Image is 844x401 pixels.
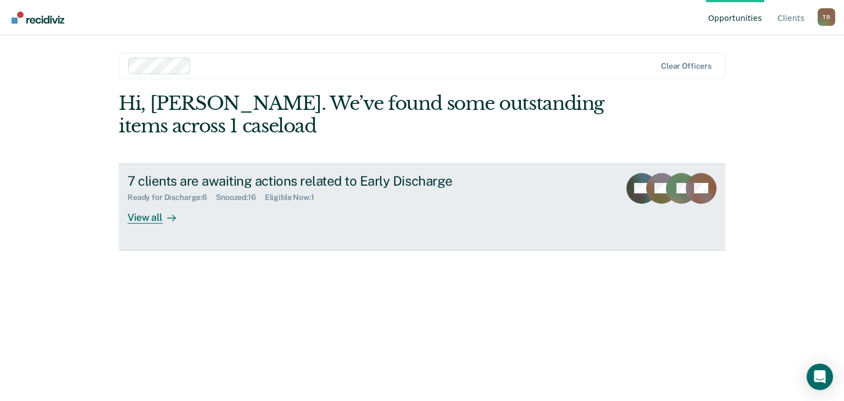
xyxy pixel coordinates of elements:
img: Recidiviz [12,12,64,24]
div: View all [127,202,189,224]
button: Profile dropdown button [818,8,835,26]
div: Hi, [PERSON_NAME]. We’ve found some outstanding items across 1 caseload [119,92,604,137]
div: Open Intercom Messenger [807,364,833,390]
div: T R [818,8,835,26]
div: 7 clients are awaiting actions related to Early Discharge [127,173,513,189]
a: 7 clients are awaiting actions related to Early DischargeReady for Discharge:6Snoozed:16Eligible ... [119,164,725,250]
div: Ready for Discharge : 6 [127,193,216,202]
div: Snoozed : 16 [216,193,265,202]
div: Eligible Now : 1 [265,193,323,202]
div: Clear officers [661,62,712,71]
